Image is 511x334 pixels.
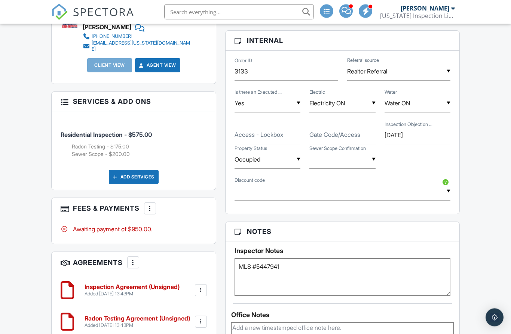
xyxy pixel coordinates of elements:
div: [PHONE_NUMBER] [92,34,132,40]
h5: Inspector Notes [235,247,450,255]
a: [EMAIL_ADDRESS][US_STATE][DOMAIN_NAME] [83,40,193,52]
h3: Notes [226,222,459,242]
input: Gate Code/Access [309,126,375,145]
img: The Best Home Inspection Software - Spectora [51,4,68,20]
span: Residential Inspection - $575.00 [61,131,152,139]
label: Order ID [235,58,252,64]
a: [PHONE_NUMBER] [83,33,193,40]
label: Sewer Scope Confirmation [309,145,366,152]
li: Add on: Sewer Scope [72,151,207,158]
div: Awaiting payment of $950.00. [61,225,207,234]
a: Radon Testing Agreement (Unsigned) Added [DATE] 13:43PM [85,316,190,329]
h3: Services & Add ons [52,92,216,112]
div: Colorado Inspection Limited [380,12,455,19]
h3: Fees & Payments [52,198,216,220]
label: Water [385,89,397,96]
label: Referral source [347,57,379,64]
label: Is there an Executed Contract? [235,89,282,96]
label: Access - Lockbox [235,131,283,139]
input: Inspection Objection DATE: [385,126,450,145]
label: Property Status [235,145,267,152]
h6: Radon Testing Agreement (Unsigned) [85,316,190,322]
div: Add Services [109,170,159,184]
h3: Agreements [52,252,216,274]
a: Inspection Agreement (Unsigned) Added [DATE] 13:43PM [85,284,180,297]
textarea: MLS #5447941 [235,259,450,296]
label: Inspection Objection DATE: [385,121,432,128]
h6: Inspection Agreement (Unsigned) [85,284,180,291]
input: Search everything... [164,4,314,19]
li: Service: Residential Inspection [61,117,207,164]
div: Office Notes [231,312,454,319]
a: SPECTORA [51,10,134,26]
div: [PERSON_NAME] [401,4,449,12]
a: Agent View [138,62,176,69]
h3: Internal [226,31,459,51]
div: Added [DATE] 13:43PM [85,323,190,329]
label: Discount code [235,177,265,184]
span: SPECTORA [73,4,134,19]
input: Access - Lockbox [235,126,300,145]
label: Gate Code/Access [309,131,360,139]
div: Added [DATE] 13:43PM [85,291,180,297]
label: Electric [309,89,325,96]
li: Add on: Radon Testing [72,143,207,151]
div: [EMAIL_ADDRESS][US_STATE][DOMAIN_NAME] [92,40,193,52]
div: Open Intercom Messenger [486,309,504,327]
